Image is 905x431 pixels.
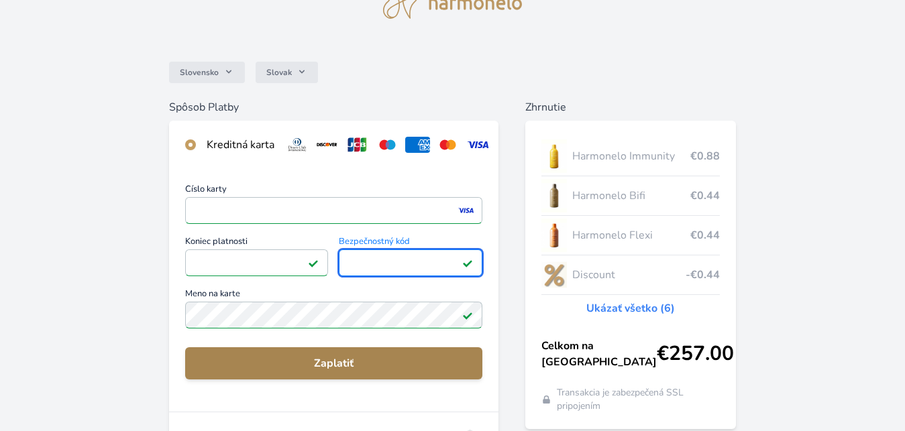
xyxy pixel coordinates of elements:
iframe: Iframe pre bezpečnostný kód [345,253,476,272]
span: Harmonelo Flexi [572,227,691,243]
img: CLEAN_BIFI_se_stinem_x-lo.jpg [541,179,567,212]
span: €257.00 [657,342,734,366]
span: €0.88 [690,148,720,164]
span: Slovak [266,67,292,78]
button: Slovak [256,62,318,83]
img: diners.svg [285,137,310,153]
h6: Spôsob Platby [169,99,499,115]
img: visa [457,204,475,217]
span: Discount [572,267,686,283]
img: maestro.svg [375,137,400,153]
img: Pole je platné [308,257,319,268]
span: €0.44 [690,227,720,243]
span: €0.44 [690,188,720,204]
span: Bezpečnostný kód [339,237,482,249]
span: Transakcia je zabezpečená SSL pripojením [557,386,720,413]
img: discover.svg [315,137,339,153]
img: jcb.svg [345,137,370,153]
h6: Zhrnutie [525,99,736,115]
img: IMMUNITY_se_stinem_x-lo.jpg [541,139,567,173]
span: Meno na karte [185,290,483,302]
span: Zaplatiť [196,355,472,371]
iframe: Iframe pre deň vypršania platnosti [191,253,323,272]
span: Koniec platnosti [185,237,329,249]
span: -€0.44 [686,267,720,283]
input: Meno na kartePole je platné [185,302,483,328]
button: Slovensko [169,62,245,83]
img: visa.svg [466,137,490,153]
button: Zaplatiť [185,347,483,379]
img: amex.svg [405,137,430,153]
span: Harmonelo Bifi [572,188,691,204]
img: Pole je platné [462,257,473,268]
img: discount-lo.png [541,258,567,292]
img: CLEAN_FLEXI_se_stinem_x-hi_(1)-lo.jpg [541,219,567,252]
iframe: Iframe pre číslo karty [191,201,477,220]
div: Kreditná karta [207,137,274,153]
img: mc.svg [435,137,460,153]
span: Číslo karty [185,185,483,197]
span: Harmonelo Immunity [572,148,691,164]
img: Pole je platné [462,310,473,320]
span: Slovensko [180,67,219,78]
a: Ukázať všetko (6) [586,300,675,316]
span: Celkom na [GEOGRAPHIC_DATA] [541,338,657,370]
